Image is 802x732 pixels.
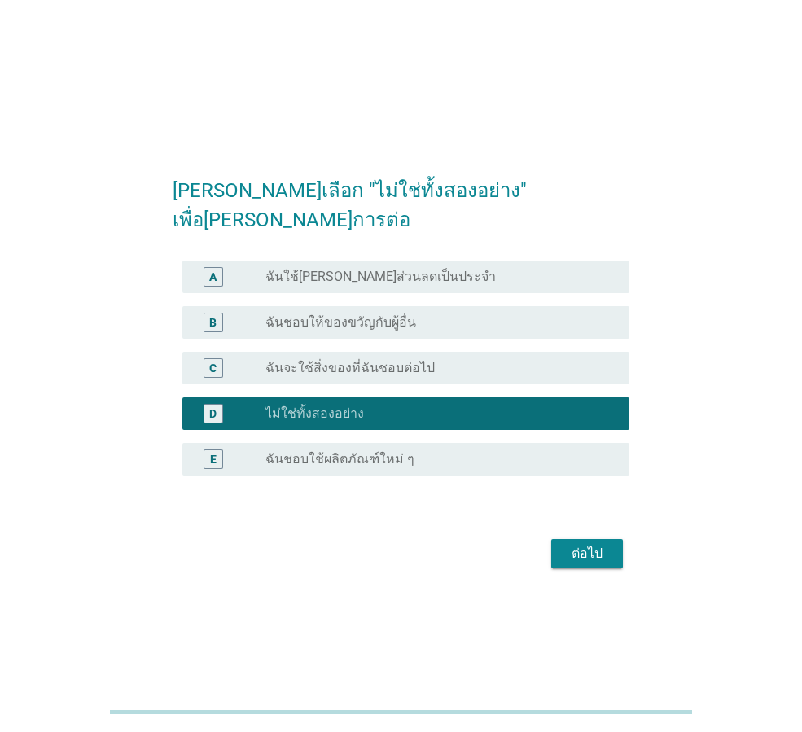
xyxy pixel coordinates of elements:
label: ฉันใช้[PERSON_NAME]ส่วนลดเป็นประจำ [265,269,496,285]
label: ฉันชอบใช้ผลิตภัณฑ์ใหม่ ๆ [265,451,414,467]
div: C [209,359,217,376]
label: ฉันจะใช้สิ่งของที่ฉันชอบต่อไป [265,360,435,376]
label: ฉันชอบให้ของขวัญกับผู้อื่น [265,314,416,331]
div: ต่อไป [564,544,610,563]
button: ต่อไป [551,539,623,568]
div: D [209,405,217,422]
div: A [209,268,217,285]
div: E [210,450,217,467]
h2: [PERSON_NAME]เลือก "ไม่ใช่ทั้งสองอย่าง" เพื่อ[PERSON_NAME]การต่อ [173,160,629,235]
label: ไม่ใช่ทั้งสองอย่าง [265,405,364,422]
div: B [209,313,217,331]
